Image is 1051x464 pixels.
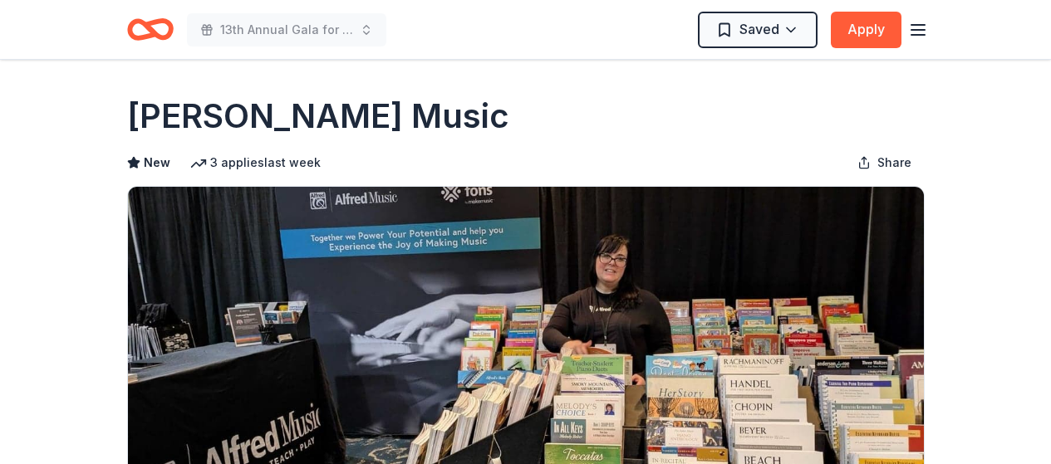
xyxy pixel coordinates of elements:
[844,146,925,179] button: Share
[127,93,509,139] h1: [PERSON_NAME] Music
[190,153,321,173] div: 3 applies last week
[187,13,386,46] button: 13th Annual Gala for the Gryphons
[877,153,911,173] span: Share
[698,12,818,48] button: Saved
[127,10,174,49] a: Home
[831,12,901,48] button: Apply
[144,153,170,173] span: New
[739,18,779,40] span: Saved
[220,20,353,40] span: 13th Annual Gala for the Gryphons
